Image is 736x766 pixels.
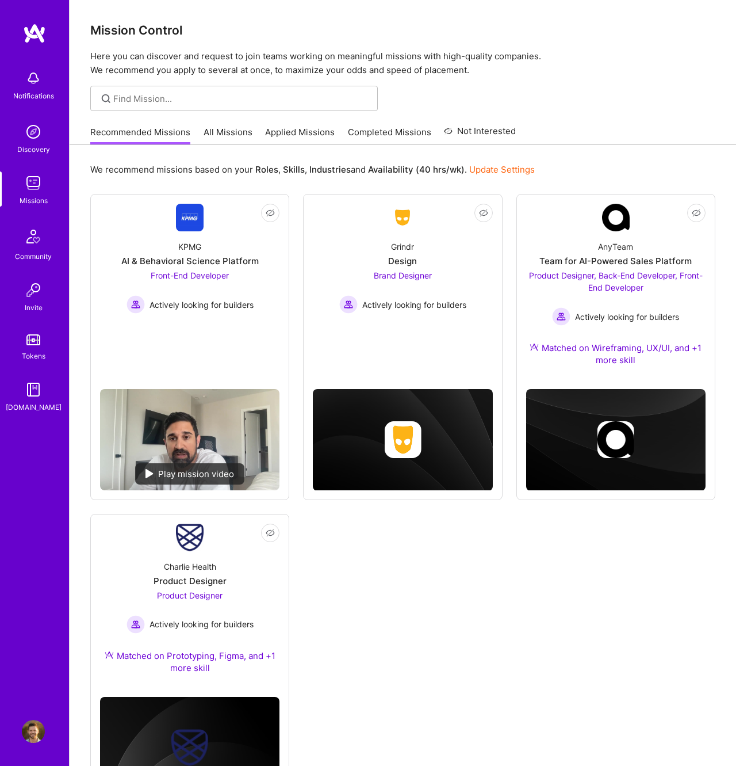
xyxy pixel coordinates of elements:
img: Company logo [384,421,421,458]
span: Brand Designer [374,270,432,280]
a: All Missions [204,126,252,145]
img: Actively looking for builders [339,295,358,314]
a: Completed Missions [348,126,431,145]
div: Tokens [22,350,45,362]
img: cover [526,389,706,491]
a: Update Settings [469,164,535,175]
span: Product Designer [157,590,223,600]
p: Here you can discover and request to join teams working on meaningful missions with high-quality ... [90,49,715,77]
div: Discovery [17,143,50,155]
img: Company Logo [389,207,416,228]
img: Community [20,223,47,250]
div: Notifications [13,90,54,102]
div: Product Designer [154,575,227,587]
img: tokens [26,334,40,345]
input: Find Mission... [113,93,369,105]
img: guide book [22,378,45,401]
span: Product Designer, Back-End Developer, Front-End Developer [529,270,703,292]
span: Actively looking for builders [149,299,254,311]
span: Actively looking for builders [362,299,466,311]
i: icon EyeClosed [266,208,275,218]
b: Roles [255,164,278,175]
div: Matched on Wireframing, UX/UI, and +1 more skill [526,342,706,366]
img: Company logo [171,729,208,766]
img: Actively looking for builders [552,307,570,326]
a: Not Interested [444,124,516,145]
i: icon EyeClosed [479,208,488,218]
img: Company Logo [176,204,204,231]
div: Missions [20,195,48,207]
img: cover [313,389,492,491]
span: Actively looking for builders [575,311,679,323]
img: Company Logo [176,524,204,551]
div: [DOMAIN_NAME] [6,401,62,413]
img: No Mission [100,389,279,490]
div: Design [388,255,417,267]
span: Front-End Developer [151,270,229,280]
img: Company logo [597,421,634,458]
i: icon EyeClosed [266,528,275,538]
a: Company LogoKPMGAI & Behavioral Science PlatformFront-End Developer Actively looking for builders... [100,204,279,380]
a: Recommended Missions [90,126,190,145]
i: icon EyeClosed [692,208,701,218]
span: Actively looking for builders [149,618,254,630]
a: Company LogoCharlie HealthProduct DesignerProduct Designer Actively looking for buildersActively ... [100,524,279,688]
div: Invite [25,302,43,314]
i: icon SearchGrey [99,92,113,105]
img: Invite [22,279,45,302]
img: play [145,469,154,478]
div: AI & Behavioral Science Platform [121,255,259,267]
div: Grindr [391,241,414,253]
img: Ateam Purple Icon [105,650,114,660]
img: discovery [22,120,45,143]
img: Actively looking for builders [126,295,145,314]
h3: Mission Control [90,23,715,37]
a: Applied Missions [265,126,335,145]
img: Company Logo [602,204,630,231]
img: Ateam Purple Icon [530,342,539,352]
p: We recommend missions based on your , , and . [90,163,535,176]
img: teamwork [22,172,45,195]
div: Charlie Health [164,561,216,573]
img: Actively looking for builders [126,615,145,634]
div: Team for AI-Powered Sales Platform [539,255,692,267]
div: KPMG [178,241,201,253]
b: Industries [309,164,351,175]
img: logo [23,23,46,44]
img: User Avatar [22,720,45,743]
img: bell [22,67,45,90]
a: Company LogoGrindrDesignBrand Designer Actively looking for buildersActively looking for builders [313,204,492,342]
b: Skills [283,164,305,175]
div: Play mission video [135,463,244,485]
div: AnyTeam [598,241,633,253]
div: Matched on Prototyping, Figma, and +1 more skill [100,650,279,674]
div: Community [15,250,52,262]
a: Company LogoAnyTeamTeam for AI-Powered Sales PlatformProduct Designer, Back-End Developer, Front-... [526,204,706,380]
b: Availability (40 hrs/wk) [368,164,465,175]
a: User Avatar [19,720,48,743]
